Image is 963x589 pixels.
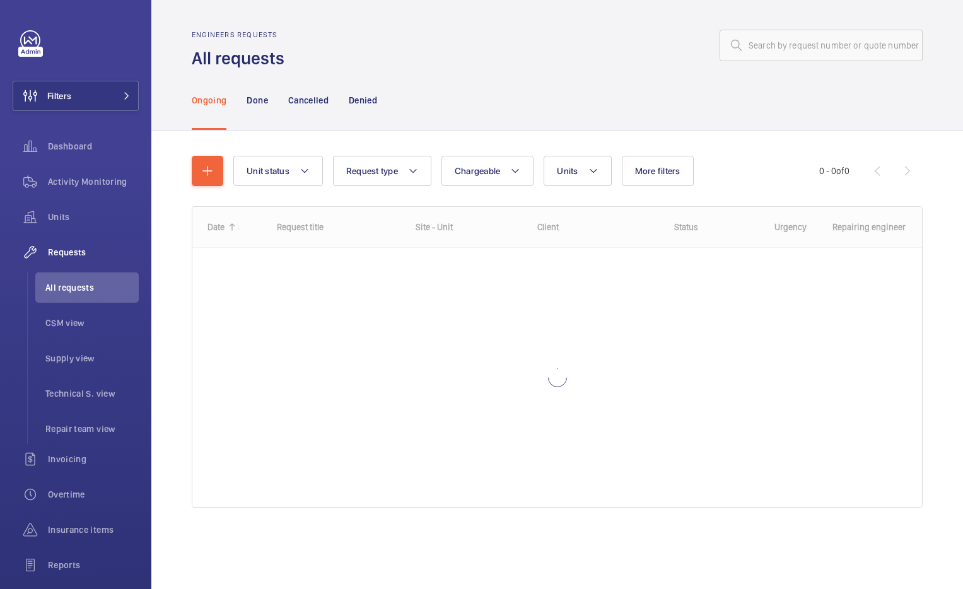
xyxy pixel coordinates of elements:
[45,387,139,400] span: Technical S. view
[48,523,139,536] span: Insurance items
[247,94,267,107] p: Done
[48,211,139,223] span: Units
[544,156,611,186] button: Units
[233,156,323,186] button: Unit status
[836,166,844,176] span: of
[247,166,289,176] span: Unit status
[720,30,923,61] input: Search by request number or quote number
[48,488,139,501] span: Overtime
[346,166,398,176] span: Request type
[45,281,139,294] span: All requests
[48,559,139,571] span: Reports
[819,166,849,175] span: 0 - 0 0
[192,94,226,107] p: Ongoing
[635,166,680,176] span: More filters
[288,94,329,107] p: Cancelled
[48,453,139,465] span: Invoicing
[48,175,139,188] span: Activity Monitoring
[45,317,139,329] span: CSM view
[333,156,431,186] button: Request type
[45,352,139,364] span: Supply view
[349,94,377,107] p: Denied
[48,140,139,153] span: Dashboard
[45,423,139,435] span: Repair team view
[192,30,292,39] h2: Engineers requests
[47,90,71,102] span: Filters
[455,166,501,176] span: Chargeable
[192,47,292,70] h1: All requests
[48,246,139,259] span: Requests
[622,156,694,186] button: More filters
[557,166,578,176] span: Units
[441,156,534,186] button: Chargeable
[13,81,139,111] button: Filters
